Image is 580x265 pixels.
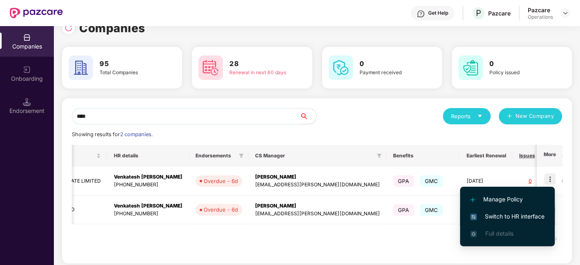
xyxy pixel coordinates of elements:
[329,55,353,80] img: svg+xml;base64,PHN2ZyB4bWxucz0iaHR0cDovL3d3dy53My5vcmcvMjAwMC9zdmciIHdpZHRoPSI2MCIgaGVpZ2h0PSI2MC...
[120,131,153,137] span: 2 companies.
[114,181,182,189] div: [PHONE_NUMBER]
[544,173,556,185] img: icon
[204,205,238,214] div: Overdue - 6d
[488,9,511,17] div: Pazcare
[393,175,414,187] span: GPA
[519,177,541,185] div: 0
[470,231,477,237] img: svg+xml;base64,PHN2ZyB4bWxucz0iaHR0cDovL3d3dy53My5vcmcvMjAwMC9zdmciIHdpZHRoPSIxNi4zNjMiIGhlaWdodD...
[196,152,236,159] span: Endorsements
[420,175,443,187] span: GMC
[23,66,31,74] img: svg+xml;base64,PHN2ZyB3aWR0aD0iMjAiIGhlaWdodD0iMjAiIHZpZXdCb3g9IjAgMCAyMCAyMCIgZmlsbD0ibm9uZSIgeG...
[470,214,477,220] img: svg+xml;base64,PHN2ZyB4bWxucz0iaHR0cDovL3d3dy53My5vcmcvMjAwMC9zdmciIHdpZHRoPSIxNiIgaGVpZ2h0PSIxNi...
[69,55,93,80] img: svg+xml;base64,PHN2ZyB4bWxucz0iaHR0cDovL3d3dy53My5vcmcvMjAwMC9zdmciIHdpZHRoPSI2MCIgaGVpZ2h0PSI2MC...
[528,6,553,14] div: Pazcare
[255,152,373,159] span: CS Manager
[79,19,145,37] h1: Companies
[72,131,153,137] span: Showing results for
[23,33,31,42] img: svg+xml;base64,PHN2ZyBpZD0iQ29tcGFuaWVzIiB4bWxucz0iaHR0cDovL3d3dy53My5vcmcvMjAwMC9zdmciIHdpZHRoPS...
[460,167,512,196] td: [DATE]
[239,153,244,158] span: filter
[255,181,380,189] div: [EMAIL_ADDRESS][PERSON_NAME][DOMAIN_NAME]
[549,232,562,245] li: Next Page
[100,59,159,69] h3: 95
[107,145,189,167] th: HR details
[114,202,182,210] div: Venkatesh [PERSON_NAME]
[549,232,562,245] button: right
[553,236,558,241] span: right
[198,55,223,80] img: svg+xml;base64,PHN2ZyB4bWxucz0iaHR0cDovL3d3dy53My5vcmcvMjAwMC9zdmciIHdpZHRoPSI2MCIgaGVpZ2h0PSI2MC...
[255,210,380,218] div: [EMAIL_ADDRESS][PERSON_NAME][DOMAIN_NAME]
[255,173,380,181] div: [PERSON_NAME]
[114,210,182,218] div: [PHONE_NUMBER]
[470,197,475,202] img: svg+xml;base64,PHN2ZyB4bWxucz0iaHR0cDovL3d3dy53My5vcmcvMjAwMC9zdmciIHdpZHRoPSIxMi4yMDEiIGhlaWdodD...
[204,177,238,185] div: Overdue - 6d
[375,151,383,161] span: filter
[507,113,512,120] span: plus
[64,24,73,32] img: svg+xml;base64,PHN2ZyBpZD0iUmVsb2FkLTMyeDMyIiB4bWxucz0iaHR0cDovL3d3dy53My5vcmcvMjAwMC9zdmciIHdpZH...
[114,173,182,181] div: Venkatesh [PERSON_NAME]
[458,55,483,80] img: svg+xml;base64,PHN2ZyB4bWxucz0iaHR0cDovL3d3dy53My5vcmcvMjAwMC9zdmciIHdpZHRoPSI2MCIgaGVpZ2h0PSI2MC...
[393,204,414,216] span: GPA
[387,145,460,167] th: Benefits
[499,108,562,124] button: plusNew Company
[255,202,380,210] div: [PERSON_NAME]
[512,145,547,167] th: Issues
[460,145,512,167] th: Earliest Renewal
[237,151,245,161] span: filter
[10,8,63,18] img: New Pazcare Logo
[360,59,419,69] h3: 0
[470,195,544,204] span: Manage Policy
[428,10,448,16] div: Get Help
[519,152,535,159] span: Issues
[420,204,443,216] span: GMC
[489,59,549,69] h3: 0
[451,112,482,120] div: Reports
[485,230,513,237] span: Full details
[476,8,481,18] span: P
[300,113,316,119] span: search
[229,69,289,77] div: Renewal in next 60 days
[516,112,554,120] span: New Company
[360,69,419,77] div: Payment received
[300,108,317,124] button: search
[229,59,289,69] h3: 28
[489,69,549,77] div: Policy issued
[100,69,159,77] div: Total Companies
[537,145,562,167] th: More
[23,98,31,106] img: svg+xml;base64,PHN2ZyB3aWR0aD0iMTQuNSIgaGVpZ2h0PSIxNC41IiB2aWV3Qm94PSIwIDAgMTYgMTYiIGZpbGw9Im5vbm...
[477,113,482,119] span: caret-down
[528,14,553,20] div: Operations
[470,212,544,221] span: Switch to HR interface
[417,10,425,18] img: svg+xml;base64,PHN2ZyBpZD0iSGVscC0zMngzMiIgeG1sbnM9Imh0dHA6Ly93d3cudzMub3JnLzIwMDAvc3ZnIiB3aWR0aD...
[562,10,569,16] img: svg+xml;base64,PHN2ZyBpZD0iRHJvcGRvd24tMzJ4MzIiIHhtbG5zPSJodHRwOi8vd3d3LnczLm9yZy8yMDAwL3N2ZyIgd2...
[377,153,382,158] span: filter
